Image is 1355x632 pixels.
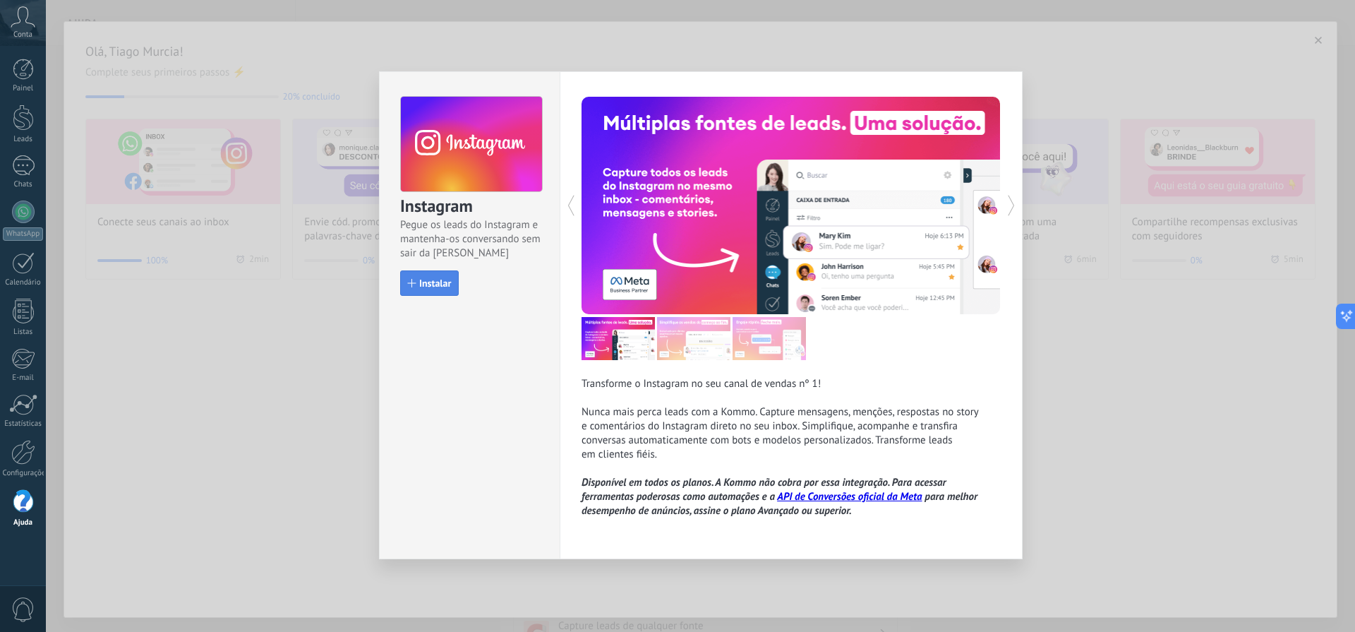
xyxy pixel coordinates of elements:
img: com_instagram_tour_3_pt.png [733,317,806,360]
div: Configurações [3,469,44,478]
img: com_instagram_tour_1_pt.png [582,317,655,360]
div: Painel [3,84,44,93]
span: Conta [13,30,32,40]
h3: Instagram [400,195,541,218]
div: Transforme o Instagram no seu canal de vendas nº 1! Nunca mais perca leads com a Kommo. Capture m... [582,377,1001,518]
img: com_instagram_tour_2_pt.png [657,317,730,360]
div: E-mail [3,374,44,383]
div: Calendário [3,278,44,287]
button: Instalar [400,270,459,296]
span: Pegue os leads do Instagram e mantenha-os conversando sem sair da [PERSON_NAME] [400,218,541,261]
div: WhatsApp [3,227,43,241]
a: API de Conversões oficial da Meta [777,490,922,503]
div: Leads [3,135,44,144]
div: Estatísticas [3,419,44,429]
div: Listas [3,328,44,337]
span: Instalar [419,278,451,288]
i: Disponível em todos os planos. A Kommo não cobra por essa integração. Para acessar ferramentas po... [582,476,977,518]
div: Chats [3,180,44,189]
div: Ajuda [3,518,44,527]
